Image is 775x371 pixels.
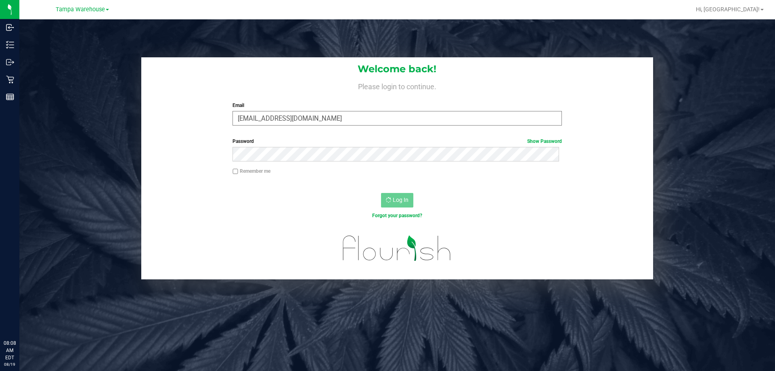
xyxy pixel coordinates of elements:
[6,23,14,31] inline-svg: Inbound
[232,102,561,109] label: Email
[696,6,760,13] span: Hi, [GEOGRAPHIC_DATA]!
[6,41,14,49] inline-svg: Inventory
[372,213,422,218] a: Forgot your password?
[4,340,16,361] p: 08:08 AM EDT
[232,168,270,175] label: Remember me
[141,81,653,90] h4: Please login to continue.
[6,58,14,66] inline-svg: Outbound
[527,138,562,144] a: Show Password
[141,64,653,74] h1: Welcome back!
[6,93,14,101] inline-svg: Reports
[393,197,408,203] span: Log In
[381,193,413,208] button: Log In
[6,75,14,84] inline-svg: Retail
[333,228,461,269] img: flourish_logo.svg
[4,361,16,367] p: 08/19
[232,169,238,174] input: Remember me
[232,138,254,144] span: Password
[56,6,105,13] span: Tampa Warehouse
